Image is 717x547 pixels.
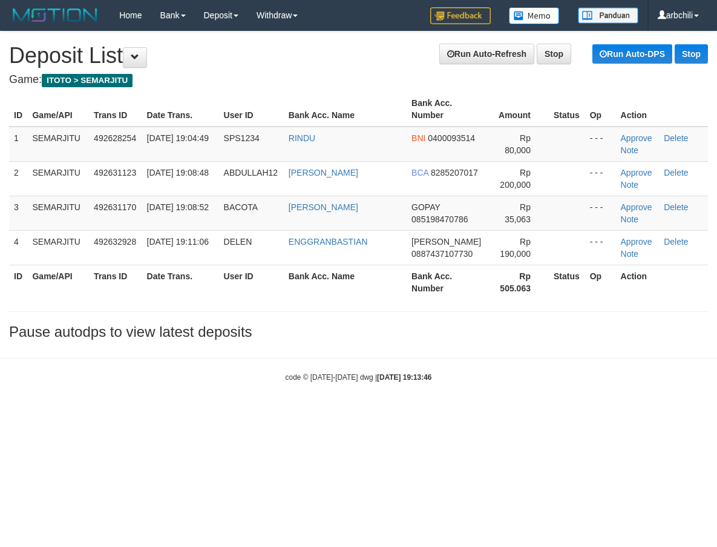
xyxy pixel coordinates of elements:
span: Rp 190,000 [500,237,531,259]
td: - - - [585,230,616,265]
a: Note [621,145,639,155]
span: ITOTO > SEMARJITU [42,74,133,87]
a: [PERSON_NAME] [289,202,358,212]
span: 492631123 [94,168,136,177]
th: ID [9,92,27,127]
th: Status [549,92,585,127]
th: Action [616,265,708,299]
span: 085198470786 [411,214,468,224]
td: SEMARJITU [27,196,89,230]
th: User ID [219,265,284,299]
span: Rp 35,063 [505,202,531,224]
span: 492628254 [94,133,136,143]
th: Date Trans. [142,265,219,299]
th: Amount [487,92,549,127]
th: Bank Acc. Number [407,92,487,127]
a: Run Auto-DPS [592,44,672,64]
a: Approve [621,133,652,143]
td: - - - [585,196,616,230]
span: [DATE] 19:08:52 [147,202,209,212]
small: code © [DATE]-[DATE] dwg | [286,373,432,382]
th: Trans ID [89,265,142,299]
span: 492632928 [94,237,136,247]
a: Approve [621,237,652,247]
span: DELEN [224,237,252,247]
td: 3 [9,196,27,230]
span: 8285207017 [431,168,478,177]
th: Game/API [27,265,89,299]
a: RINDU [289,133,315,143]
th: Trans ID [89,92,142,127]
a: Stop [537,44,571,64]
span: GOPAY [411,202,440,212]
span: [PERSON_NAME] [411,237,481,247]
th: Rp 505.063 [487,265,549,299]
th: Date Trans. [142,92,219,127]
img: panduan.png [578,7,638,24]
span: BNI [411,133,425,143]
td: 4 [9,230,27,265]
a: Approve [621,168,652,177]
a: Approve [621,202,652,212]
span: [DATE] 19:08:48 [147,168,209,177]
a: [PERSON_NAME] [289,168,358,177]
span: [DATE] 19:04:49 [147,133,209,143]
span: 0400093514 [428,133,475,143]
td: 2 [9,161,27,196]
a: ENGGRANBASTIAN [289,237,368,247]
span: SPS1234 [224,133,260,143]
th: Bank Acc. Name [284,265,407,299]
span: 492631170 [94,202,136,212]
th: Op [585,92,616,127]
span: [DATE] 19:11:06 [147,237,209,247]
th: Op [585,265,616,299]
img: Button%20Memo.svg [509,7,560,24]
th: Bank Acc. Name [284,92,407,127]
th: Status [549,265,585,299]
td: SEMARJITU [27,127,89,162]
img: Feedback.jpg [430,7,491,24]
a: Note [621,249,639,259]
a: Note [621,214,639,224]
th: Action [616,92,708,127]
th: Game/API [27,92,89,127]
h4: Game: [9,74,708,86]
h3: Pause autodps to view latest deposits [9,324,708,340]
img: MOTION_logo.png [9,6,101,24]
th: User ID [219,92,284,127]
a: Note [621,180,639,190]
span: 0887437107730 [411,249,473,259]
span: BACOTA [224,202,258,212]
td: SEMARJITU [27,230,89,265]
th: Bank Acc. Number [407,265,487,299]
h1: Deposit List [9,44,708,68]
span: Rp 80,000 [505,133,531,155]
span: ABDULLAH12 [224,168,278,177]
td: - - - [585,127,616,162]
th: ID [9,265,27,299]
span: Rp 200,000 [500,168,531,190]
span: BCA [411,168,428,177]
strong: [DATE] 19:13:46 [377,373,431,382]
a: Delete [664,168,688,177]
a: Delete [664,133,688,143]
a: Stop [675,44,708,64]
td: - - - [585,161,616,196]
a: Run Auto-Refresh [439,44,534,64]
a: Delete [664,202,688,212]
a: Delete [664,237,688,247]
td: SEMARJITU [27,161,89,196]
td: 1 [9,127,27,162]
